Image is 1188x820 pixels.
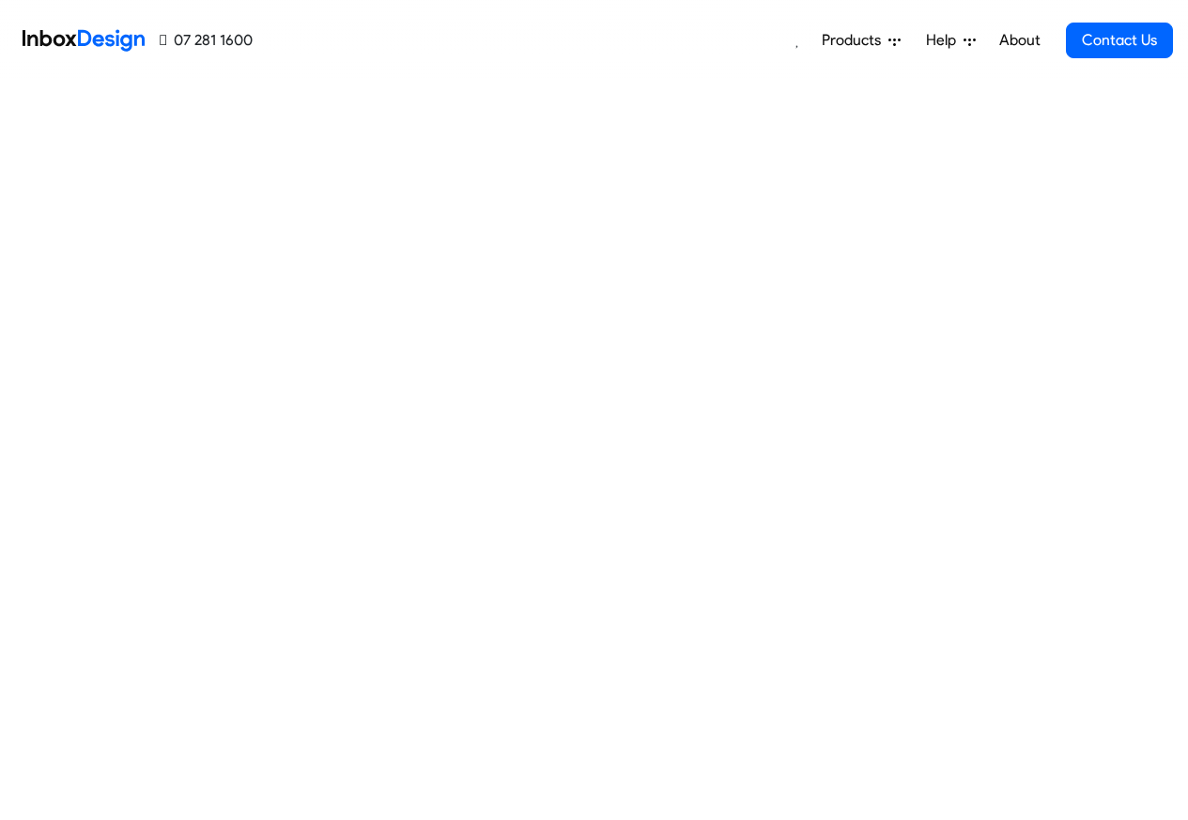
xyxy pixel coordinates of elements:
a: Products [814,22,908,59]
span: Help [926,29,964,52]
a: 07 281 1600 [160,29,253,52]
a: About [994,22,1045,59]
a: Help [918,22,983,59]
span: Products [822,29,888,52]
a: Contact Us [1066,23,1173,58]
